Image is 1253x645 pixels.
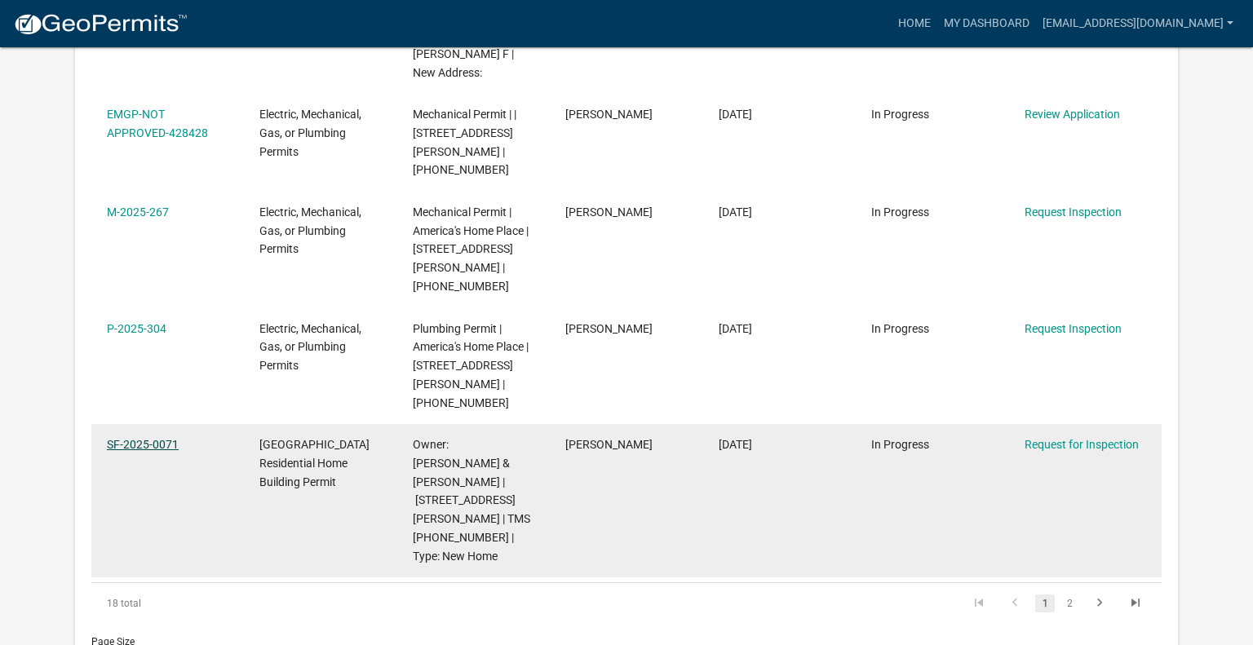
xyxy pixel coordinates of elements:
span: Charlene Silva [565,205,653,219]
a: 2 [1060,594,1079,612]
span: Charlene Silva [565,322,653,335]
a: Request Inspection [1025,322,1122,335]
span: In Progress [871,322,929,335]
a: Review Application [1025,108,1120,121]
a: SF-2025-0071 [107,438,179,451]
a: 1 [1035,594,1055,612]
a: P-2025-304 [107,322,166,335]
span: In Progress [871,108,929,121]
a: Request Inspection [1025,205,1122,219]
span: Plumbing Permit | America's Home Place | 145 BROCK RD | 025-00-00-095 [413,322,529,409]
div: 18 total [91,583,303,624]
span: Charlene Silva [565,438,653,451]
span: 05/30/2025 [719,108,752,121]
a: [EMAIL_ADDRESS][DOMAIN_NAME] [1036,8,1240,39]
a: go to next page [1084,594,1115,612]
li: page 2 [1057,590,1082,617]
span: Charlene Silva [565,108,653,121]
span: Abbeville County Residential Home Building Permit [259,438,370,488]
a: My Dashboard [937,8,1036,39]
span: Mechanical Permit | America's Home Place | 145 BROCK RD | 025-00-00-095 [413,205,529,293]
span: 05/30/2025 [719,322,752,335]
span: Mechanical Permit | | 558 STEVENSON RD | 097-00-00-076 [413,108,516,176]
a: EMGP-NOT APPROVED-428428 [107,108,208,139]
span: Owner: ANNISS LOREN & WILLIAM T III | 145 BROCK RD | TMS 025-00-00-095 | Type: New Home [413,438,530,563]
a: Home [892,8,937,39]
span: In Progress [871,205,929,219]
li: page 1 [1033,590,1057,617]
span: In Progress [871,438,929,451]
span: Electric, Mechanical, Gas, or Plumbing Permits [259,108,361,158]
span: 05/30/2025 [719,438,752,451]
a: go to last page [1120,594,1151,612]
a: go to previous page [999,594,1030,612]
span: Electric, Mechanical, Gas, or Plumbing Permits [259,322,361,373]
span: 05/30/2025 [719,205,752,219]
span: 008-00-00-014 | LINDSAY TONYA F | New Address: [413,29,514,79]
a: go to first page [963,594,994,612]
span: Electric, Mechanical, Gas, or Plumbing Permits [259,205,361,256]
a: M-2025-267 [107,205,169,219]
a: Request for Inspection [1025,438,1139,451]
